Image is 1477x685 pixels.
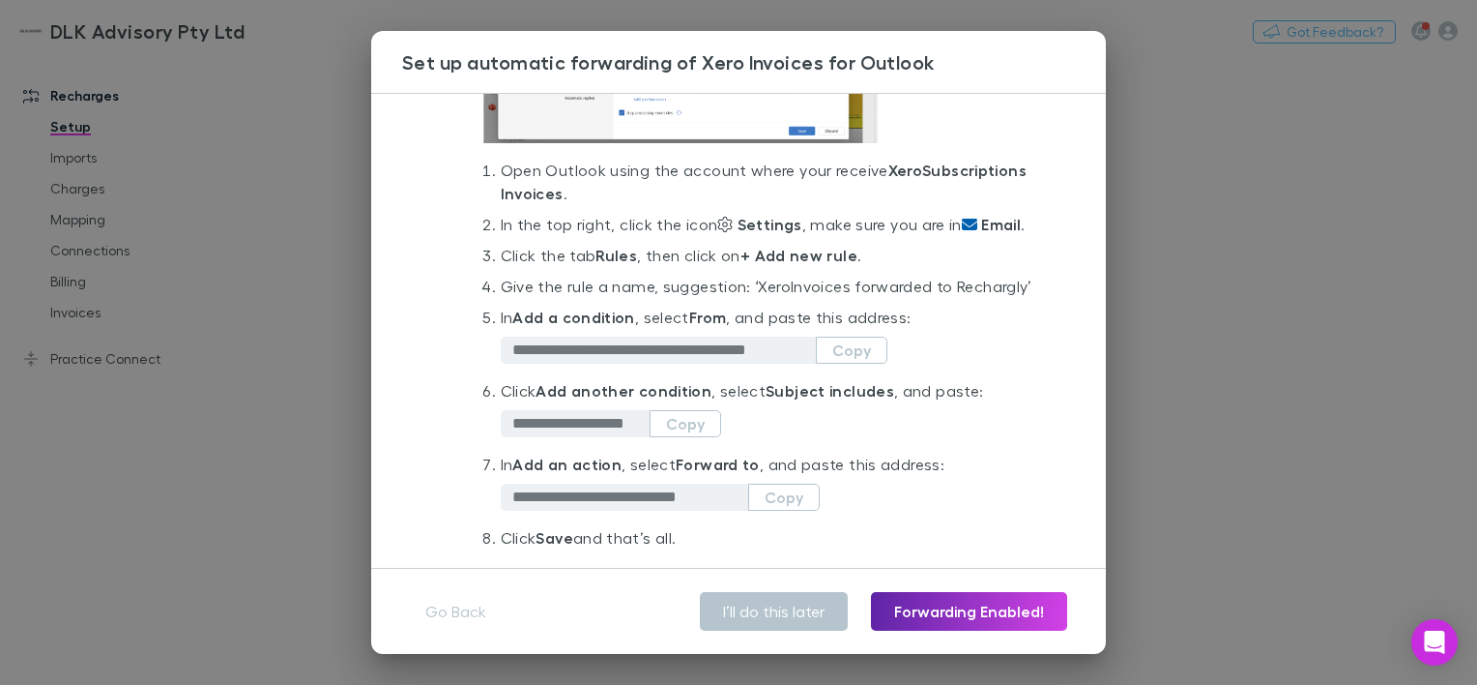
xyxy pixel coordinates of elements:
strong: Rules [595,246,637,265]
h3: Set up automatic forwarding of Xero Invoices for Outlook [402,50,1106,74]
strong: Forward to [676,455,760,474]
li: In the top right, click the icon , make sure you are in . [501,213,1032,244]
strong: Email [981,215,1021,234]
div: Open Intercom Messenger [1411,619,1458,666]
li: In , select , and paste this address: [501,453,1032,526]
strong: Subject includes [766,381,894,401]
button: Copy [816,337,887,364]
strong: Add another condition [536,381,711,401]
button: I’ll do this later [700,592,848,631]
li: Click , select , and paste: [501,379,1032,453]
li: Open Outlook using the account where your receive . [501,159,1032,213]
strong: + Add new rule [740,246,857,265]
strong: Settings [738,215,802,234]
li: Click the tab , then click on . [501,244,1032,275]
strong: Save [536,528,572,548]
button: Copy [650,410,721,437]
strong: Add an action [512,455,622,474]
button: Forwarding Enabled! [871,592,1067,631]
button: Copy [748,484,820,511]
button: Go Back [410,592,502,631]
strong: From [689,308,726,327]
strong: Add a condition [512,308,635,327]
li: Give the rule a name, suggestion: ‘ Xero Invoices forwarded to Rechargly’ [501,275,1032,306]
li: In , select , and paste this address: [501,306,1032,379]
li: Click and that’s all. [501,526,1032,557]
